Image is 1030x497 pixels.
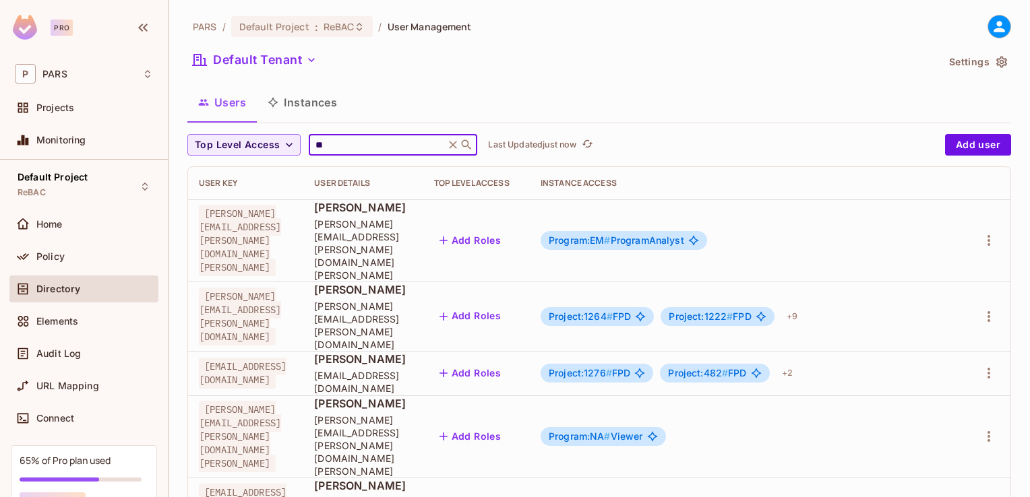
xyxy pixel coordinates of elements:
button: Add Roles [434,362,507,384]
span: [PERSON_NAME][EMAIL_ADDRESS][PERSON_NAME][DOMAIN_NAME][PERSON_NAME] [199,205,281,276]
div: Pro [51,20,73,36]
span: Project:1264 [549,310,613,322]
span: ReBAC [324,20,355,33]
span: # [604,234,610,246]
div: Top Level Access [434,178,519,189]
button: Settings [944,51,1011,73]
span: [PERSON_NAME] [314,478,412,493]
div: 65% of Pro plan used [20,454,111,467]
img: SReyMgAAAABJRU5ErkJggg== [13,15,37,40]
button: Default Tenant [187,49,322,71]
span: Project:1222 [669,310,733,322]
span: Viewer [549,431,643,442]
button: Add Roles [434,426,507,447]
span: P [15,64,36,84]
span: # [722,367,728,378]
span: Home [36,219,63,230]
span: Top Level Access [195,137,280,154]
button: refresh [579,137,595,153]
div: User Key [199,178,293,189]
span: refresh [582,138,593,152]
div: Instance Access [541,178,954,189]
span: Projects [36,102,74,113]
span: [PERSON_NAME][EMAIL_ADDRESS][PERSON_NAME][DOMAIN_NAME][PERSON_NAME] [199,401,281,472]
div: + 9 [781,306,803,327]
span: # [727,310,733,322]
span: FPD [549,311,631,322]
span: Connect [36,413,74,424]
span: ProgramAnalyst [549,235,684,246]
button: Users [187,86,257,119]
span: [PERSON_NAME][EMAIL_ADDRESS][PERSON_NAME][DOMAIN_NAME][PERSON_NAME] [314,218,412,281]
span: Program:EM [549,234,611,246]
span: FPD [669,311,751,322]
button: Add user [945,134,1011,156]
span: Monitoring [36,135,86,145]
span: Elements [36,316,78,327]
span: Project:1276 [549,367,612,378]
span: [EMAIL_ADDRESS][DOMAIN_NAME] [314,369,412,395]
div: + 2 [777,362,798,384]
span: ReBAC [18,187,46,198]
span: FPD [549,368,630,378]
span: FPD [668,368,746,378]
span: [EMAIL_ADDRESS][DOMAIN_NAME] [199,358,286,389]
span: [PERSON_NAME] [314,200,412,215]
span: Program:NA [549,430,611,442]
span: Audit Log [36,348,81,359]
button: Top Level Access [187,134,301,156]
span: [PERSON_NAME] [314,352,412,366]
span: Default Project [239,20,309,33]
span: Policy [36,251,65,262]
span: [PERSON_NAME][EMAIL_ADDRESS][PERSON_NAME][DOMAIN_NAME] [314,300,412,351]
span: # [604,430,610,442]
span: Directory [36,284,80,294]
span: URL Mapping [36,380,99,391]
span: [PERSON_NAME][EMAIL_ADDRESS][PERSON_NAME][DOMAIN_NAME][PERSON_NAME] [314,413,412,477]
div: User Details [314,178,412,189]
button: Add Roles [434,306,507,327]
span: [PERSON_NAME] [314,396,412,411]
span: [PERSON_NAME] [314,282,412,297]
span: Project:482 [668,367,728,378]
span: [PERSON_NAME][EMAIL_ADDRESS][PERSON_NAME][DOMAIN_NAME] [199,288,281,345]
span: Click to refresh data [576,137,595,153]
button: Instances [257,86,348,119]
span: Default Project [18,172,88,183]
span: # [607,310,613,322]
span: : [314,22,319,32]
p: Last Updated just now [488,139,576,150]
li: / [378,20,382,33]
span: # [606,367,612,378]
span: User Management [388,20,472,33]
span: Workspace: PARS [42,69,67,79]
button: Add Roles [434,230,507,251]
li: / [222,20,226,33]
span: the active workspace [193,20,217,33]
